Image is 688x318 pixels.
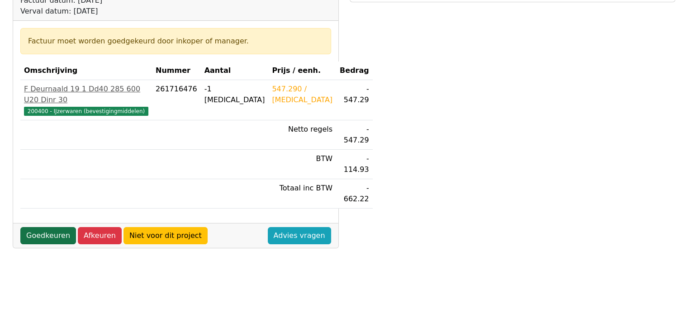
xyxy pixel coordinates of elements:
[268,179,336,209] td: Totaal inc BTW
[20,62,152,80] th: Omschrijving
[268,150,336,179] td: BTW
[336,62,373,80] th: Bedrag
[152,62,201,80] th: Nummer
[201,62,269,80] th: Aantal
[336,150,373,179] td: - 114.93
[24,107,148,116] span: 200400 - IJzerwaren (bevestigingmiddelen)
[336,179,373,209] td: - 662.22
[24,84,148,116] a: F Deurnaald 19 1 Dd40 285 600 U20 Dinr 30200400 - IJzerwaren (bevestigingmiddelen)
[336,120,373,150] td: - 547.29
[123,227,208,244] a: Niet voor dit project
[272,84,332,105] div: 547.290 / [MEDICAL_DATA]
[152,80,201,120] td: 261716476
[204,84,265,105] div: -1 [MEDICAL_DATA]
[268,120,336,150] td: Netto regels
[20,6,273,17] div: Verval datum: [DATE]
[24,84,148,105] div: F Deurnaald 19 1 Dd40 285 600 U20 Dinr 30
[78,227,122,244] a: Afkeuren
[336,80,373,120] td: - 547.29
[28,36,323,47] div: Factuur moet worden goedgekeurd door inkoper of manager.
[20,227,76,244] a: Goedkeuren
[268,227,331,244] a: Advies vragen
[268,62,336,80] th: Prijs / eenh.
